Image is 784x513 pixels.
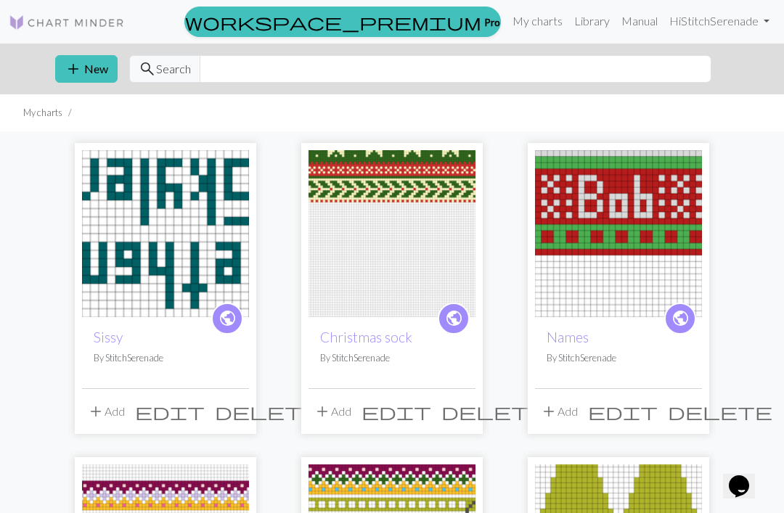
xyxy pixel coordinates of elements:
[210,398,324,425] button: Delete
[535,150,702,317] img: Names
[139,59,156,79] span: search
[82,150,249,317] img: Sissy
[309,150,475,317] img: Christmas sock
[320,329,412,345] a: Christmas sock
[356,398,436,425] button: Edit
[445,307,463,329] span: public
[547,329,589,345] a: Names
[671,304,690,333] i: public
[438,303,470,335] a: public
[436,398,551,425] button: Delete
[362,401,431,422] span: edit
[663,398,777,425] button: Delete
[156,60,191,78] span: Search
[540,401,558,422] span: add
[309,225,475,239] a: Christmas sock
[588,401,658,422] span: edit
[314,401,331,422] span: add
[135,401,205,422] span: edit
[65,59,82,79] span: add
[441,401,546,422] span: delete
[362,403,431,420] i: Edit
[507,7,568,36] a: My charts
[82,398,130,425] button: Add
[535,225,702,239] a: Names
[723,455,769,498] iframe: chat widget
[219,307,237,329] span: public
[219,304,237,333] i: public
[211,303,243,335] a: public
[135,403,205,420] i: Edit
[130,398,210,425] button: Edit
[9,14,125,31] img: Logo
[320,351,464,365] p: By StitchSerenade
[664,303,696,335] a: public
[583,398,663,425] button: Edit
[568,7,616,36] a: Library
[55,55,118,83] button: New
[184,7,501,37] a: Pro
[94,329,123,345] a: Sissy
[94,351,237,365] p: By StitchSerenade
[82,225,249,239] a: Sissy
[87,401,105,422] span: add
[616,7,663,36] a: Manual
[215,401,319,422] span: delete
[668,401,772,422] span: delete
[185,12,481,32] span: workspace_premium
[535,398,583,425] button: Add
[547,351,690,365] p: By StitchSerenade
[663,7,775,36] a: HiStitchSerenade
[309,398,356,425] button: Add
[588,403,658,420] i: Edit
[23,106,62,120] li: My charts
[671,307,690,329] span: public
[445,304,463,333] i: public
